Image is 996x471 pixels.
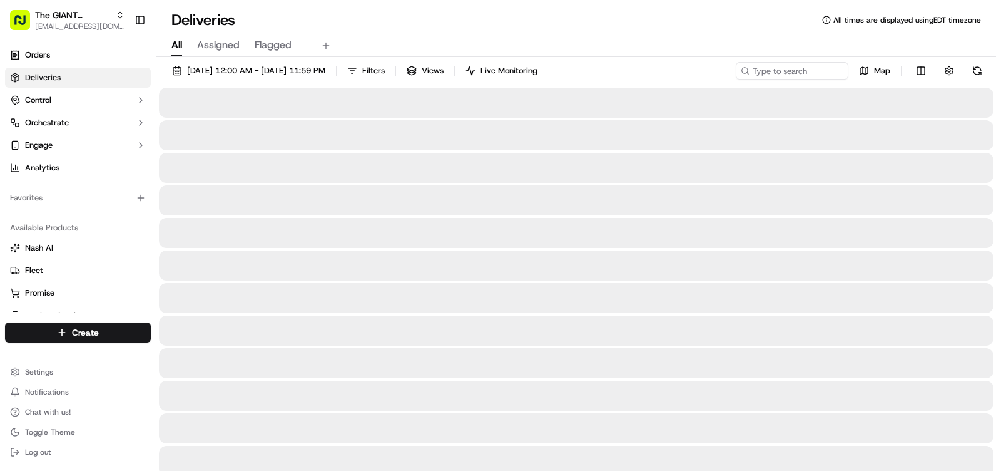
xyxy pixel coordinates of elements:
[25,117,69,128] span: Orchestrate
[166,62,331,80] button: [DATE] 12:00 AM - [DATE] 11:59 PM
[5,283,151,303] button: Promise
[5,45,151,65] a: Orders
[480,65,537,76] span: Live Monitoring
[25,72,61,83] span: Deliveries
[171,10,235,30] h1: Deliveries
[25,95,51,106] span: Control
[736,62,848,80] input: Type to search
[5,188,151,208] div: Favorites
[25,447,51,457] span: Log out
[5,135,151,155] button: Engage
[833,15,981,25] span: All times are displayed using EDT timezone
[25,49,50,61] span: Orders
[10,287,146,299] a: Promise
[5,423,151,441] button: Toggle Theme
[5,113,151,133] button: Orchestrate
[5,306,151,326] button: Product Catalog
[25,387,69,397] span: Notifications
[25,162,59,173] span: Analytics
[401,62,449,80] button: Views
[5,158,151,178] a: Analytics
[25,407,71,417] span: Chat with us!
[25,427,75,437] span: Toggle Theme
[25,140,53,151] span: Engage
[5,68,151,88] a: Deliveries
[5,443,151,461] button: Log out
[362,65,385,76] span: Filters
[72,326,99,339] span: Create
[35,9,111,21] button: The GIANT Company
[5,218,151,238] div: Available Products
[422,65,444,76] span: Views
[342,62,390,80] button: Filters
[25,242,53,254] span: Nash AI
[874,65,890,76] span: Map
[10,265,146,276] a: Fleet
[5,383,151,401] button: Notifications
[35,21,124,31] button: [EMAIL_ADDRESS][DOMAIN_NAME]
[5,403,151,421] button: Chat with us!
[5,323,151,343] button: Create
[5,363,151,381] button: Settings
[171,38,182,53] span: All
[853,62,896,80] button: Map
[5,5,130,35] button: The GIANT Company[EMAIL_ADDRESS][DOMAIN_NAME]
[968,62,986,80] button: Refresh
[460,62,543,80] button: Live Monitoring
[25,367,53,377] span: Settings
[255,38,292,53] span: Flagged
[5,90,151,110] button: Control
[25,310,85,321] span: Product Catalog
[5,261,151,281] button: Fleet
[197,38,240,53] span: Assigned
[5,238,151,258] button: Nash AI
[187,65,325,76] span: [DATE] 12:00 AM - [DATE] 11:59 PM
[10,242,146,254] a: Nash AI
[25,287,54,299] span: Promise
[10,310,146,321] a: Product Catalog
[25,265,43,276] span: Fleet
